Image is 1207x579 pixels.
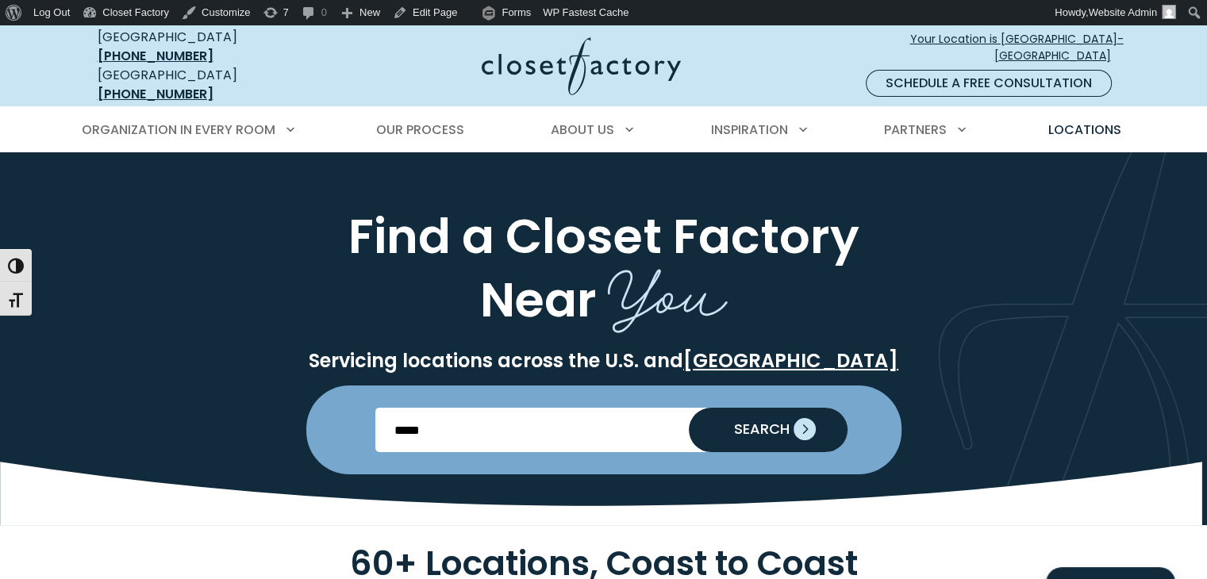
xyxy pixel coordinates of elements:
span: Inspiration [711,121,788,139]
img: Closet Factory Logo [482,37,681,95]
div: [GEOGRAPHIC_DATA] [98,28,328,66]
a: [PHONE_NUMBER] [98,85,213,103]
span: You [608,238,728,339]
span: Near [480,266,597,333]
nav: Primary Menu [71,108,1137,152]
span: About Us [551,121,614,139]
span: SEARCH [721,422,790,436]
a: Schedule a Free Consultation [866,70,1112,97]
span: Our Process [376,121,464,139]
span: Partners [884,121,947,139]
input: Enter Postal Code [375,408,832,452]
div: [GEOGRAPHIC_DATA] [98,66,328,104]
span: Your Location is [GEOGRAPHIC_DATA]-[GEOGRAPHIC_DATA] [805,31,1124,64]
a: [GEOGRAPHIC_DATA] [683,347,898,374]
a: [PHONE_NUMBER] [98,47,213,65]
p: Servicing locations across the U.S. and [94,349,1113,373]
button: Search our Nationwide Locations [689,408,848,452]
span: Locations [1047,121,1121,139]
a: Your Location is [GEOGRAPHIC_DATA]-[GEOGRAPHIC_DATA] [804,25,1124,70]
span: Website Admin [1089,6,1157,18]
span: Find a Closet Factory [348,202,859,270]
span: Organization in Every Room [82,121,275,139]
